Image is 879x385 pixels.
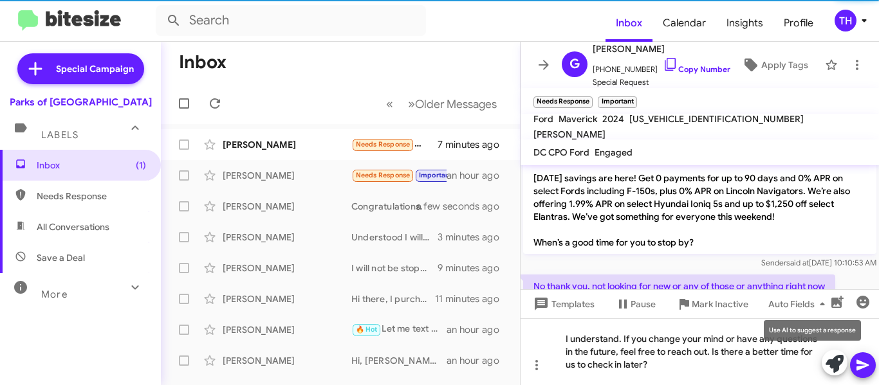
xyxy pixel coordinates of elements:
[400,91,504,117] button: Next
[351,137,438,152] div: You got any f350 7.3 gas motor
[773,4,824,42] a: Profile
[761,258,876,267] span: Sender [DATE] 10:10:53 AM
[223,323,351,336] div: [PERSON_NAME]
[356,325,378,334] span: 🔥 Hot
[447,354,510,367] div: an hour ago
[351,200,432,213] div: Congratulations.
[593,41,730,57] span: [PERSON_NAME]
[408,96,415,112] span: »
[419,171,452,179] span: Important
[351,354,447,367] div: Hi, [PERSON_NAME]! So sorry for the confusion. Which vehicle were you interested in? It looks lie...
[10,96,152,109] div: Parks of [GEOGRAPHIC_DATA]
[666,292,759,316] button: Mark Inactive
[559,113,597,125] span: Maverick
[593,76,730,89] span: Special Request
[523,141,876,254] p: Hi [PERSON_NAME] it's [PERSON_NAME] at [GEOGRAPHIC_DATA]. [DATE] savings are here! Get 0 payments...
[692,292,748,316] span: Mark Inactive
[41,129,79,141] span: Labels
[631,292,656,316] span: Pause
[379,91,504,117] nav: Page navigation example
[531,292,595,316] span: Templates
[768,292,830,316] span: Auto Fields
[593,57,730,76] span: [PHONE_NUMBER]
[37,220,109,233] span: All Conversations
[223,231,351,244] div: [PERSON_NAME]
[356,140,411,148] span: Needs Response
[786,258,809,267] span: said at
[447,323,510,336] div: an hour ago
[595,147,633,158] span: Engaged
[521,292,605,316] button: Templates
[605,292,666,316] button: Pause
[179,52,227,73] h1: Inbox
[351,262,438,274] div: I will not be stopping by. Your guys have made it clear we will not be able to make a deal. In [D...
[378,91,401,117] button: Previous
[156,5,426,36] input: Search
[438,231,510,244] div: 3 minutes ago
[223,292,351,305] div: [PERSON_NAME]
[758,292,840,316] button: Auto Fields
[17,53,144,84] a: Special Campaign
[37,190,146,202] span: Needs Response
[351,231,438,244] div: Understood I will make sure he does reach out when the window for ordering opens.
[438,138,510,151] div: 7 minutes ago
[835,10,856,31] div: TH
[533,129,606,140] span: [PERSON_NAME]
[223,354,351,367] div: [PERSON_NAME]
[602,113,624,125] span: 2024
[223,200,351,213] div: [PERSON_NAME]
[415,97,497,111] span: Older Messages
[136,159,146,172] span: (1)
[606,4,652,42] a: Inbox
[716,4,773,42] a: Insights
[824,10,865,31] button: TH
[438,262,510,274] div: 9 minutes ago
[569,54,580,75] span: G
[629,113,804,125] span: [US_VEHICLE_IDENTIFICATION_NUMBER]
[223,169,351,182] div: [PERSON_NAME]
[56,62,134,75] span: Special Campaign
[764,320,861,341] div: Use AI to suggest a response
[533,147,589,158] span: DC CPO Ford
[223,262,351,274] div: [PERSON_NAME]
[351,168,447,183] div: No thank you, not looking for new or any of those or anything right now
[356,171,411,179] span: Needs Response
[523,274,835,298] p: No thank you, not looking for new or any of those or anything right now
[223,138,351,151] div: [PERSON_NAME]
[432,200,510,213] div: a few seconds ago
[386,96,393,112] span: «
[761,53,808,76] span: Apply Tags
[521,318,879,385] div: I understand. If you change your mind or have any questions in the future, feel free to reach out...
[598,96,636,108] small: Important
[435,292,510,305] div: 11 minutes ago
[41,289,68,300] span: More
[652,4,716,42] a: Calendar
[37,251,85,264] span: Save a Deal
[351,292,435,305] div: Hi there, I purchased a different vehicle. Thank you!
[533,113,553,125] span: Ford
[533,96,593,108] small: Needs Response
[663,64,730,74] a: Copy Number
[447,169,510,182] div: an hour ago
[37,159,146,172] span: Inbox
[351,322,447,337] div: Let me text you in my other system, I am currently in Shianne's! One second!
[730,53,819,76] button: Apply Tags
